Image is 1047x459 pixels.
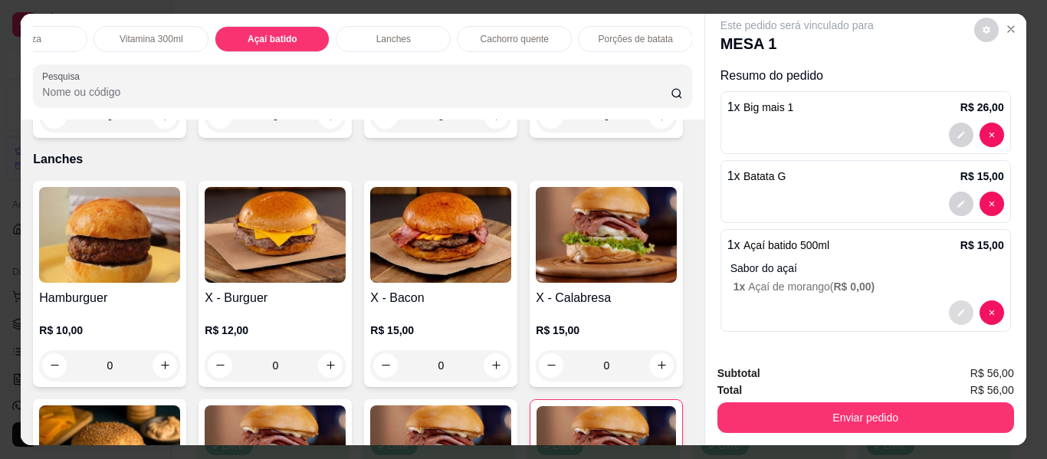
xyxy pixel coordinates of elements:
[536,323,677,338] p: R$ 15,00
[39,323,180,338] p: R$ 10,00
[376,33,411,45] p: Lanches
[42,84,671,100] input: Pesquisa
[833,280,875,293] span: R$ 0,00 )
[974,18,999,42] button: decrease-product-quantity
[734,280,748,293] span: 1 x
[42,70,85,83] label: Pesquisa
[980,192,1004,216] button: decrease-product-quantity
[743,170,786,182] span: Batata G
[536,289,677,307] h4: X - Calabresa
[743,239,829,251] span: Açaí batido 500ml
[980,300,1004,325] button: decrease-product-quantity
[960,100,1004,115] p: R$ 26,00
[536,187,677,283] img: product-image
[599,33,673,45] p: Porções de batata
[720,67,1011,85] p: Resumo do pedido
[727,167,786,185] p: 1 x
[205,187,346,283] img: product-image
[730,261,1004,276] p: Sabor do açaí
[970,365,1014,382] span: R$ 56,00
[734,279,1004,294] p: Açaí de morango (
[370,323,511,338] p: R$ 15,00
[727,98,794,116] p: 1 x
[720,33,874,54] p: MESA 1
[205,289,346,307] h4: X - Burguer
[370,289,511,307] h4: X - Bacon
[717,384,742,396] strong: Total
[248,33,297,45] p: Açaí batido
[205,323,346,338] p: R$ 12,00
[980,123,1004,147] button: decrease-product-quantity
[717,367,760,379] strong: Subtotal
[949,123,973,147] button: decrease-product-quantity
[949,192,973,216] button: decrease-product-quantity
[727,236,829,254] p: 1 x
[120,33,183,45] p: Vitamina 300ml
[970,382,1014,398] span: R$ 56,00
[370,187,511,283] img: product-image
[481,33,549,45] p: Cachorro quente
[743,101,793,113] span: Big mais 1
[999,17,1023,41] button: Close
[39,187,180,283] img: product-image
[717,402,1014,433] button: Enviar pedido
[39,289,180,307] h4: Hamburguer
[960,169,1004,184] p: R$ 15,00
[33,150,691,169] p: Lanches
[960,238,1004,253] p: R$ 15,00
[720,18,874,33] p: Este pedido será vinculado para
[949,300,973,325] button: decrease-product-quantity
